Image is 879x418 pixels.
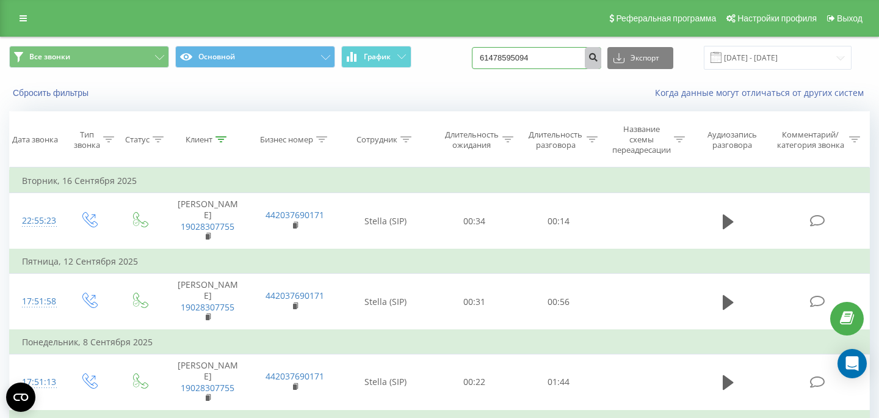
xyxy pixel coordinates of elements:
button: Все звонки [9,46,169,68]
div: Длительность ожидания [444,130,500,150]
a: 442037690171 [266,209,324,221]
td: [PERSON_NAME] [164,354,251,411]
div: Бизнес номер [260,134,313,145]
a: 442037690171 [266,290,324,301]
td: Stella (SIP) [339,354,433,411]
td: 00:56 [516,274,601,330]
button: Сбросить фильтры [9,87,95,98]
div: Длительность разговора [527,130,584,150]
td: Пятница, 12 Сентября 2025 [10,249,870,274]
a: 19028307755 [181,382,234,394]
a: Когда данные могут отличаться от других систем [655,87,870,98]
button: Open CMP widget [6,383,35,412]
a: 442037690171 [266,370,324,382]
td: Вторник, 16 Сентября 2025 [10,169,870,193]
a: 19028307755 [181,221,234,232]
td: [PERSON_NAME] [164,193,251,249]
input: Поиск по номеру [472,47,601,69]
span: Настройки профиля [737,13,817,23]
div: Название схемы переадресации [612,124,671,155]
button: Экспорт [607,47,673,69]
td: 00:31 [433,274,517,330]
td: 00:22 [433,354,517,411]
div: 17:51:58 [22,290,51,313]
div: Тип звонка [74,130,100,150]
div: Клиент [186,134,212,145]
td: [PERSON_NAME] [164,274,251,330]
span: Реферальная программа [616,13,716,23]
button: Основной [175,46,335,68]
a: 19028307755 [181,301,234,313]
div: Комментарий/категория звонка [775,130,846,150]
td: Stella (SIP) [339,193,433,249]
span: График [364,53,391,61]
div: Дата звонка [12,134,58,145]
button: График [341,46,411,68]
span: Все звонки [29,52,70,62]
td: Понедельник, 8 Сентября 2025 [10,330,870,354]
td: 01:44 [516,354,601,411]
span: Выход [837,13,863,23]
td: Stella (SIP) [339,274,433,330]
div: Сотрудник [356,134,397,145]
div: Аудиозапись разговора [699,130,765,150]
td: 00:34 [433,193,517,249]
div: Open Intercom Messenger [837,349,867,378]
div: 22:55:23 [22,209,51,233]
td: 00:14 [516,193,601,249]
div: Статус [125,134,150,145]
div: 17:51:13 [22,370,51,394]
